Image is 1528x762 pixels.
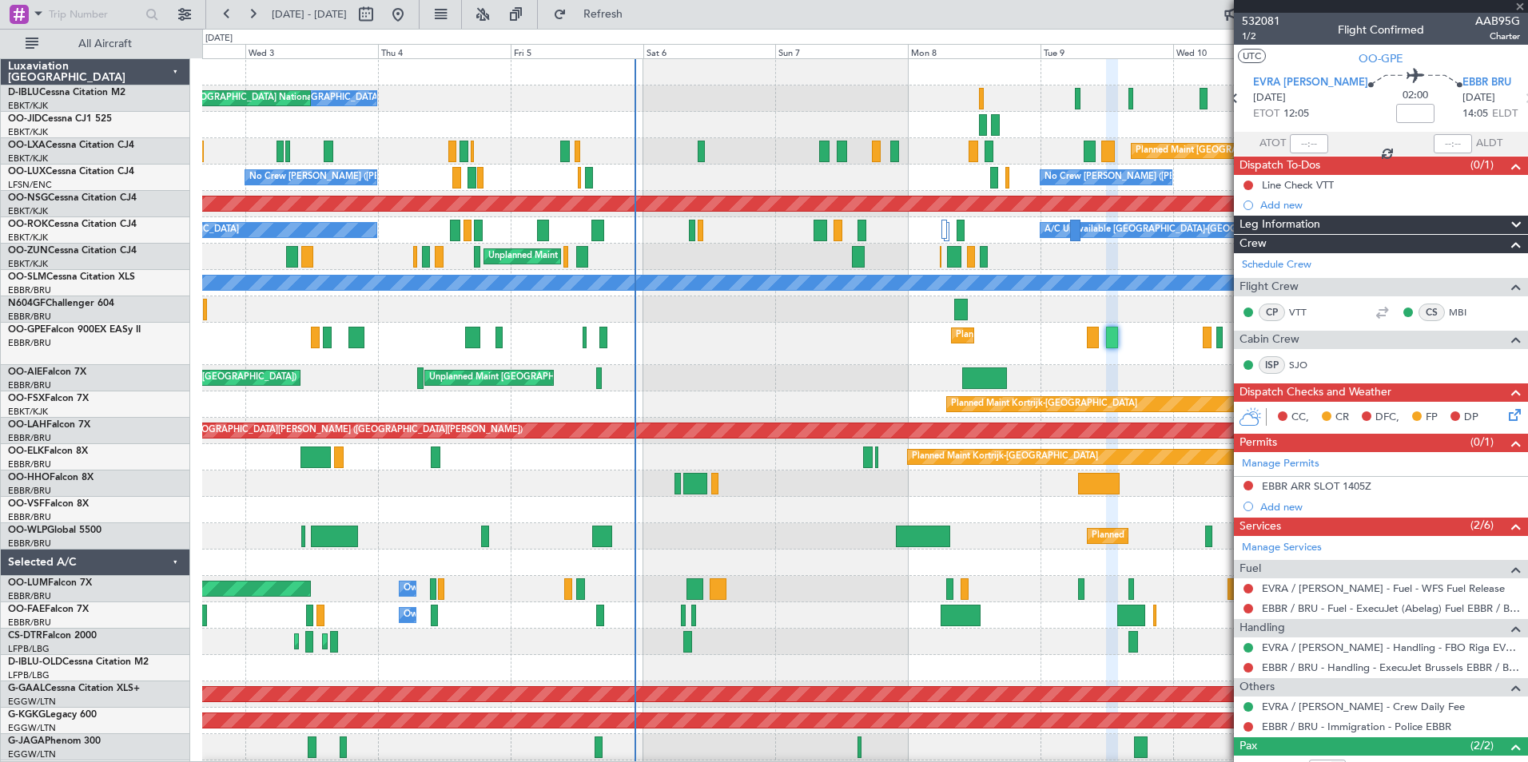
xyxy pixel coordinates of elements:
a: OO-VSFFalcon 8X [8,499,89,509]
span: G-JAGA [8,736,45,746]
a: LFPB/LBG [8,669,50,681]
span: OO-LUX [8,167,46,177]
a: OO-HHOFalcon 8X [8,473,94,482]
a: N604GFChallenger 604 [8,299,114,308]
span: All Aircraft [42,38,169,50]
span: OO-SLM [8,272,46,282]
a: OO-NSGCessna Citation CJ4 [8,193,137,203]
span: ALDT [1476,136,1502,152]
span: (0/1) [1470,434,1494,450]
div: Planned Maint [GEOGRAPHIC_DATA] ([GEOGRAPHIC_DATA] National) [1136,139,1425,163]
span: G-KGKG [8,710,46,720]
a: D-IBLUCessna Citation M2 [8,88,125,97]
span: ELDT [1492,106,1518,122]
span: OO-NSG [8,193,48,203]
div: Owner Melsbroek Air Base [404,603,512,627]
a: EVRA / [PERSON_NAME] - Crew Daily Fee [1262,700,1465,713]
span: DFC, [1375,410,1399,426]
a: EBBR/BRU [8,617,51,629]
span: Charter [1475,30,1520,43]
div: Sun 7 [775,44,908,58]
a: EBBR / BRU - Handling - ExecuJet Brussels EBBR / BRU [1262,661,1520,674]
a: LFPB/LBG [8,643,50,655]
div: EBBR ARR SLOT 1405Z [1262,479,1371,493]
a: EBBR/BRU [8,379,51,391]
a: OO-LUXCessna Citation CJ4 [8,167,134,177]
a: OO-LUMFalcon 7X [8,578,92,588]
span: OO-JID [8,114,42,124]
span: Refresh [570,9,637,20]
a: EBBR/BRU [8,284,51,296]
a: EBKT/KJK [8,100,48,112]
span: Others [1240,678,1275,697]
div: Planned Maint Kortrijk-[GEOGRAPHIC_DATA] [951,392,1137,416]
span: D-IBLU [8,88,39,97]
a: EBKT/KJK [8,232,48,244]
span: 14:05 [1462,106,1488,122]
a: LFSN/ENC [8,179,52,191]
span: OO-HHO [8,473,50,482]
span: [DATE] [1462,90,1495,106]
span: OO-LUM [8,578,48,588]
div: Tue 9 [1041,44,1173,58]
div: CP [1259,304,1285,321]
div: Fri 5 [511,44,643,58]
span: FP [1426,410,1438,426]
div: A/C Unavailable [GEOGRAPHIC_DATA]-[GEOGRAPHIC_DATA] [1045,218,1299,242]
span: EBBR BRU [1462,75,1511,91]
div: Wed 3 [245,44,378,58]
span: OO-ZUN [8,246,48,256]
a: Schedule Crew [1242,257,1311,273]
span: N604GF [8,299,46,308]
div: Planned Maint Milan (Linate) [1092,524,1207,548]
a: EBKT/KJK [8,205,48,217]
a: EBBR / BRU - Fuel - ExecuJet (Abelag) Fuel EBBR / BRU [1262,601,1520,615]
a: OO-GPEFalcon 900EX EASy II [8,325,141,335]
span: DP [1464,410,1478,426]
a: Manage Services [1242,540,1322,556]
span: OO-ELK [8,446,44,456]
div: Line Check VTT [1262,178,1334,192]
span: 12:05 [1283,106,1309,122]
span: (2/2) [1470,737,1494,754]
a: OO-SLMCessna Citation XLS [8,272,135,282]
a: EBBR/BRU [8,458,51,470]
span: Flight Crew [1240,278,1299,296]
button: All Aircraft [18,31,173,57]
div: Planned Maint [GEOGRAPHIC_DATA] ([GEOGRAPHIC_DATA] National) [956,323,1245,347]
div: Planned Maint [GEOGRAPHIC_DATA] (Ataturk) [327,629,517,653]
a: EGGW/LTN [8,748,56,760]
a: VTT [1289,305,1325,319]
span: CS-DTR [8,631,42,641]
a: EBKT/KJK [8,258,48,270]
a: EBBR/BRU [8,590,51,602]
div: Thu 4 [378,44,511,58]
div: Add new [1260,198,1520,212]
button: UTC [1238,49,1266,63]
span: Services [1240,518,1281,536]
a: EVRA / [PERSON_NAME] - Fuel - WFS Fuel Release [1262,581,1505,595]
span: D-IBLU-OLD [8,657,62,667]
a: EBBR/BRU [8,538,51,550]
div: Sat 6 [643,44,776,58]
span: AAB95G [1475,13,1520,30]
span: OO-AIE [8,367,42,377]
a: SJO [1289,358,1325,372]
span: 02:00 [1403,88,1428,104]
a: Manage Permits [1242,456,1319,472]
div: Planned Maint [PERSON_NAME]-[GEOGRAPHIC_DATA][PERSON_NAME] ([GEOGRAPHIC_DATA][PERSON_NAME]) [50,419,523,443]
a: OO-FAEFalcon 7X [8,605,89,614]
span: OO-FAE [8,605,45,614]
span: Crew [1240,235,1267,253]
span: Leg Information [1240,216,1320,234]
span: Cabin Crew [1240,331,1299,349]
a: OO-ELKFalcon 8X [8,446,88,456]
div: Mon 8 [908,44,1041,58]
a: CS-DTRFalcon 2000 [8,631,97,641]
span: EVRA [PERSON_NAME] [1253,75,1368,91]
div: Wed 10 [1173,44,1306,58]
span: 532081 [1242,13,1280,30]
div: Owner Melsbroek Air Base [404,577,512,601]
a: EBKT/KJK [8,126,48,138]
div: Planned Maint Kortrijk-[GEOGRAPHIC_DATA] [912,445,1098,469]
